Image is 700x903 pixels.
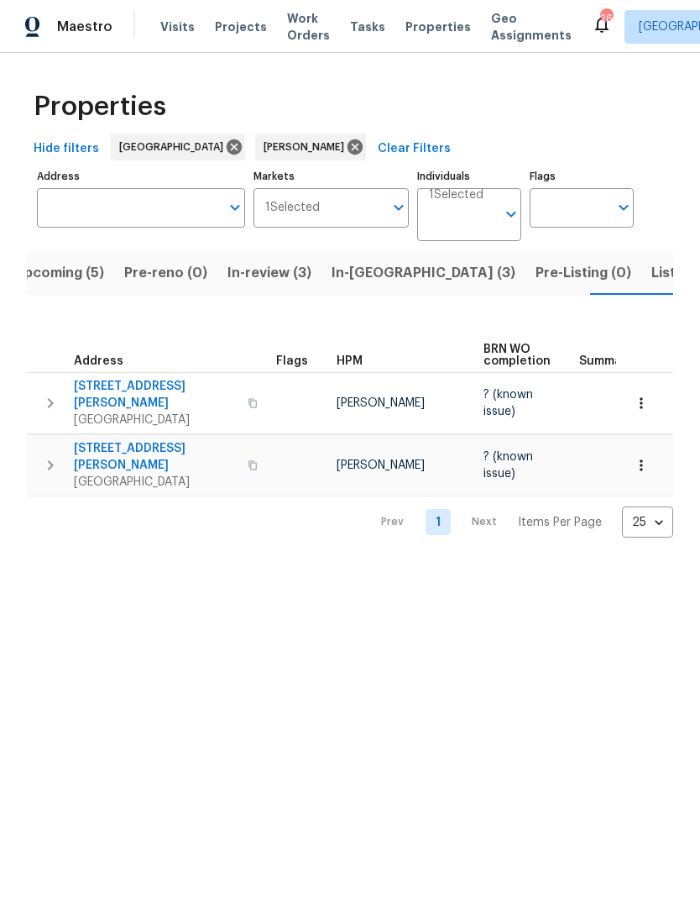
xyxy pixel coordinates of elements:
[265,201,320,215] span: 1 Selected
[530,171,634,181] label: Flags
[276,355,308,367] span: Flags
[287,10,330,44] span: Work Orders
[74,474,238,491] span: [GEOGRAPHIC_DATA]
[622,501,673,544] div: 25
[350,21,385,33] span: Tasks
[483,451,533,480] span: ? (known issue)
[600,10,612,27] div: 26
[124,261,207,285] span: Pre-reno (0)
[57,18,112,35] span: Maestro
[74,355,123,367] span: Address
[215,18,267,35] span: Projects
[119,139,230,155] span: [GEOGRAPHIC_DATA]
[426,509,451,535] a: Goto page 1
[371,134,457,165] button: Clear Filters
[483,389,533,417] span: ? (known issue)
[332,261,515,285] span: In-[GEOGRAPHIC_DATA] (3)
[111,134,245,160] div: [GEOGRAPHIC_DATA]
[405,18,471,35] span: Properties
[255,134,366,160] div: [PERSON_NAME]
[483,344,551,367] span: BRN WO completion
[491,10,572,44] span: Geo Assignments
[499,202,523,226] button: Open
[518,514,602,531] p: Items Per Page
[160,18,195,35] span: Visits
[253,171,410,181] label: Markets
[37,171,245,181] label: Address
[34,139,99,160] span: Hide filters
[337,355,363,367] span: HPM
[579,355,634,367] span: Summary
[337,459,425,471] span: [PERSON_NAME]
[74,440,238,474] span: [STREET_ADDRESS][PERSON_NAME]
[264,139,351,155] span: [PERSON_NAME]
[535,261,631,285] span: Pre-Listing (0)
[223,196,247,219] button: Open
[27,134,106,165] button: Hide filters
[378,139,451,160] span: Clear Filters
[337,397,425,409] span: [PERSON_NAME]
[387,196,410,219] button: Open
[74,378,238,412] span: [STREET_ADDRESS][PERSON_NAME]
[14,261,104,285] span: Upcoming (5)
[227,261,311,285] span: In-review (3)
[417,171,521,181] label: Individuals
[429,188,483,202] span: 1 Selected
[365,507,673,538] nav: Pagination Navigation
[74,412,238,428] span: [GEOGRAPHIC_DATA]
[612,196,635,219] button: Open
[34,98,166,115] span: Properties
